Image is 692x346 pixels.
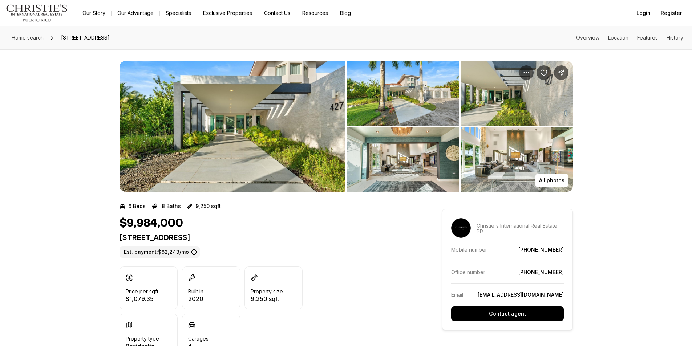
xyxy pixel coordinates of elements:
p: Email [451,292,463,298]
a: Skip to: Location [608,34,628,41]
a: [PHONE_NUMBER] [518,269,564,275]
p: 2020 [188,296,203,302]
a: Skip to: Features [637,34,658,41]
a: Blog [334,8,357,18]
p: All photos [539,178,564,183]
button: View image gallery [347,61,459,126]
p: Built in [188,289,203,294]
a: [PHONE_NUMBER] [518,247,564,253]
span: Home search [12,34,44,41]
button: View image gallery [120,61,345,192]
button: Property options [519,65,534,80]
span: [STREET_ADDRESS] [58,32,113,44]
h1: $9,984,000 [120,216,183,230]
p: Contact agent [489,311,526,317]
button: Save Property: 427 DORADO BEACH EAST [537,65,551,80]
p: 8 Baths [162,203,181,209]
a: Skip to: Overview [576,34,599,41]
a: Exclusive Properties [197,8,258,18]
p: Christie's International Real Estate PR [477,223,564,235]
p: 6 Beds [128,203,146,209]
a: Specialists [160,8,197,18]
p: Property type [126,336,159,342]
a: Our Story [77,8,111,18]
button: All photos [535,174,568,187]
li: 1 of 16 [120,61,345,192]
button: Contact agent [451,306,564,321]
div: Listing Photos [120,61,573,192]
span: Login [636,10,651,16]
p: 9,250 sqft [251,296,283,302]
p: Price per sqft [126,289,158,294]
button: View image gallery [461,127,573,192]
nav: Page section menu [576,35,683,41]
button: Register [656,6,686,20]
span: Register [661,10,682,16]
button: Contact Us [258,8,296,18]
a: Skip to: History [667,34,683,41]
button: View image gallery [347,127,459,192]
a: Home search [9,32,46,44]
label: Est. payment: $62,243/mo [120,246,200,258]
li: 2 of 16 [347,61,573,192]
a: Our Advantage [112,8,159,18]
button: Login [632,6,655,20]
img: logo [6,4,68,22]
p: 9,250 sqft [195,203,221,209]
button: 8 Baths [151,200,181,212]
p: $1,079.35 [126,296,158,302]
button: View image gallery [461,61,573,126]
p: Property size [251,289,283,294]
a: [EMAIL_ADDRESS][DOMAIN_NAME] [478,292,564,298]
a: Resources [296,8,334,18]
p: Mobile number [451,247,487,253]
p: Garages [188,336,209,342]
button: Share Property: 427 DORADO BEACH EAST [554,65,568,80]
p: Office number [451,269,485,275]
p: [STREET_ADDRESS] [120,233,416,242]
